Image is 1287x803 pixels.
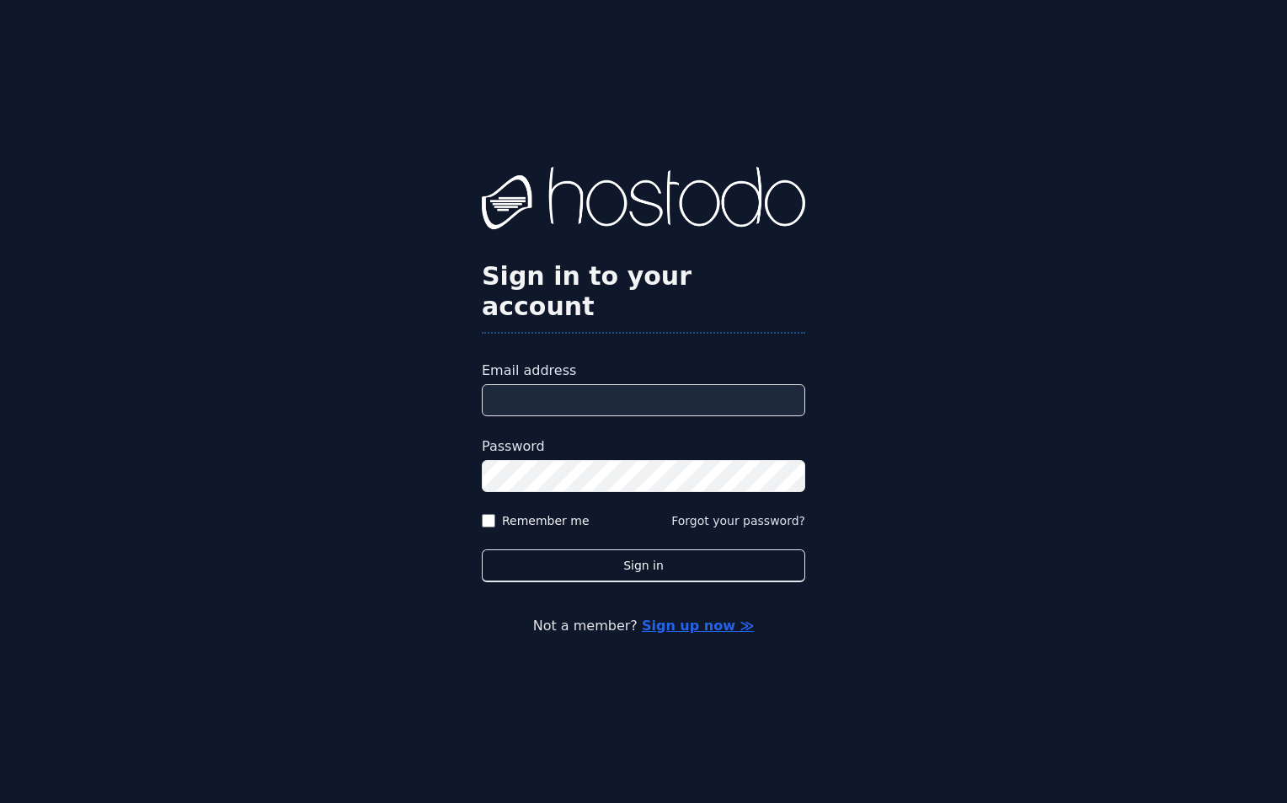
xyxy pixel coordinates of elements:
[482,261,805,322] h2: Sign in to your account
[671,512,805,529] button: Forgot your password?
[81,616,1206,636] p: Not a member?
[482,436,805,457] label: Password
[642,618,754,634] a: Sign up now ≫
[482,549,805,582] button: Sign in
[502,512,590,529] label: Remember me
[482,167,805,234] img: Hostodo
[482,361,805,381] label: Email address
